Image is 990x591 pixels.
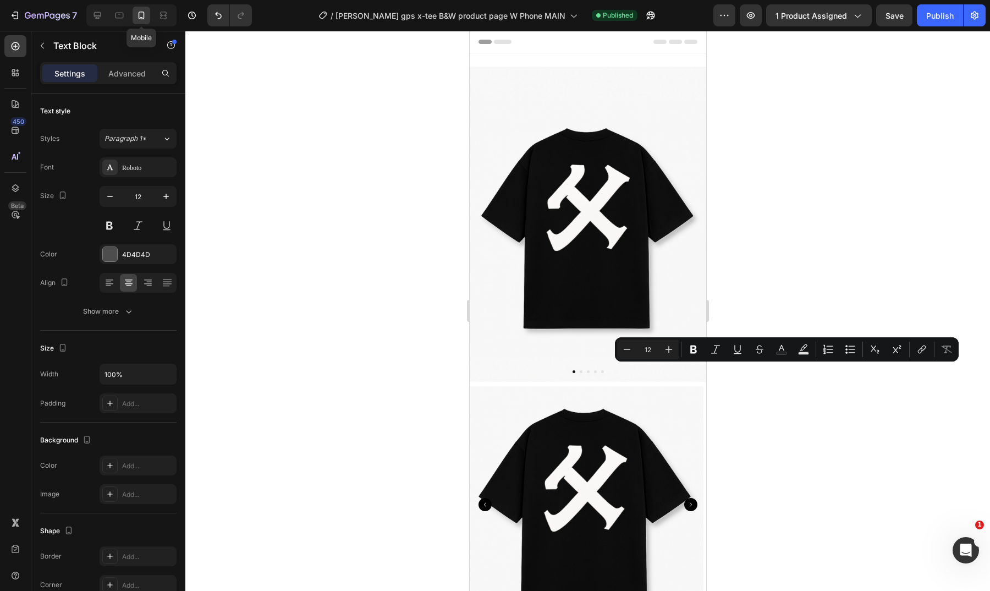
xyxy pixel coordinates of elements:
[100,364,176,384] input: Auto
[470,31,706,591] iframe: Design area
[40,189,69,204] div: Size
[40,433,94,448] div: Background
[72,9,77,22] p: 7
[975,521,984,529] span: 1
[4,4,82,26] button: 7
[40,162,54,172] div: Font
[335,10,565,21] span: [PERSON_NAME] gps x-tee B&W product page W Phone MAIN
[122,250,174,260] div: 4D4D4D
[40,249,57,259] div: Color
[105,134,146,144] span: Paragraph 1*
[40,461,57,470] div: Color
[926,10,954,21] div: Publish
[886,11,904,20] span: Save
[953,537,979,563] iframe: Intercom live chat
[40,524,75,539] div: Shape
[603,10,633,20] span: Published
[100,129,177,149] button: Paragraph 1*
[766,4,872,26] button: 1 product assigned
[83,306,134,317] div: Show more
[40,106,70,116] div: Text style
[331,10,333,21] span: /
[615,337,959,362] div: Editor contextual toolbar
[122,581,174,590] div: Add...
[54,68,85,79] p: Settings
[40,551,62,561] div: Border
[40,489,59,499] div: Image
[122,399,174,409] div: Add...
[40,341,69,356] div: Size
[10,117,26,126] div: 450
[40,276,71,291] div: Align
[122,552,174,562] div: Add...
[122,163,174,173] div: Roboto
[108,68,146,79] p: Advanced
[917,4,963,26] button: Publish
[40,302,177,321] button: Show more
[776,10,847,21] span: 1 product assigned
[8,201,26,210] div: Beta
[122,461,174,471] div: Add...
[122,490,174,500] div: Add...
[207,4,252,26] div: Undo/Redo
[876,4,912,26] button: Save
[40,369,58,379] div: Width
[40,580,62,590] div: Corner
[40,134,59,144] div: Styles
[40,398,65,408] div: Padding
[53,39,147,52] p: Text Block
